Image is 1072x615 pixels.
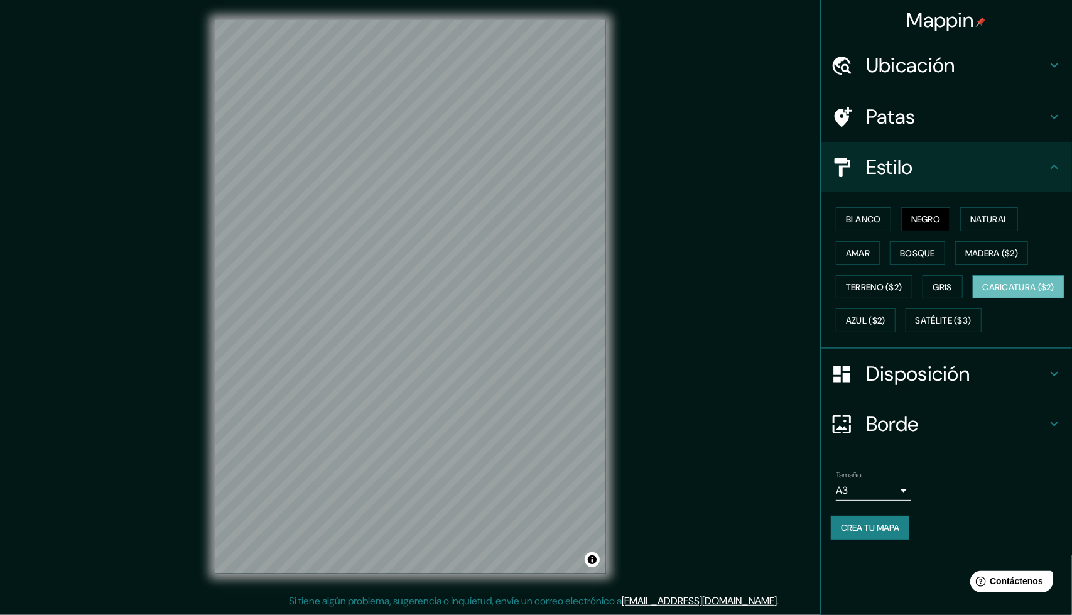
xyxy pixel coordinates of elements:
[907,7,974,33] font: Mappin
[916,315,972,327] font: Satélite ($3)
[866,154,913,180] font: Estilo
[836,275,912,299] button: Terreno ($2)
[836,484,848,497] font: A3
[866,52,955,79] font: Ubicación
[836,308,896,332] button: Azul ($2)
[821,399,1072,449] div: Borde
[960,566,1058,601] iframe: Lanzador de widgets de ayuda
[821,40,1072,90] div: Ubicación
[900,248,935,259] font: Bosque
[821,349,1072,399] div: Disposición
[890,241,945,265] button: Bosque
[973,275,1065,299] button: Caricatura ($2)
[846,281,902,293] font: Terreno ($2)
[846,248,870,259] font: Amar
[215,20,606,574] canvas: Mapa
[866,104,916,130] font: Patas
[906,308,982,332] button: Satélite ($3)
[846,315,885,327] font: Azul ($2)
[841,522,899,533] font: Crea tu mapa
[933,281,952,293] font: Gris
[779,594,781,607] font: .
[585,552,600,567] button: Activar o desactivar atribución
[821,142,1072,192] div: Estilo
[866,361,970,387] font: Disposición
[622,594,777,607] a: [EMAIL_ADDRESS][DOMAIN_NAME]
[836,481,911,501] div: A3
[836,207,891,231] button: Blanco
[983,281,1055,293] font: Caricatura ($2)
[955,241,1028,265] button: Madera ($2)
[781,594,783,607] font: .
[836,470,862,480] font: Tamaño
[960,207,1018,231] button: Natural
[911,214,941,225] font: Negro
[901,207,951,231] button: Negro
[777,594,779,607] font: .
[970,214,1008,225] font: Natural
[965,248,1018,259] font: Madera ($2)
[976,17,986,27] img: pin-icon.png
[866,411,919,437] font: Borde
[289,594,622,607] font: Si tiene algún problema, sugerencia o inquietud, envíe un correo electrónico a
[821,92,1072,142] div: Patas
[846,214,881,225] font: Blanco
[923,275,963,299] button: Gris
[831,516,909,540] button: Crea tu mapa
[836,241,880,265] button: Amar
